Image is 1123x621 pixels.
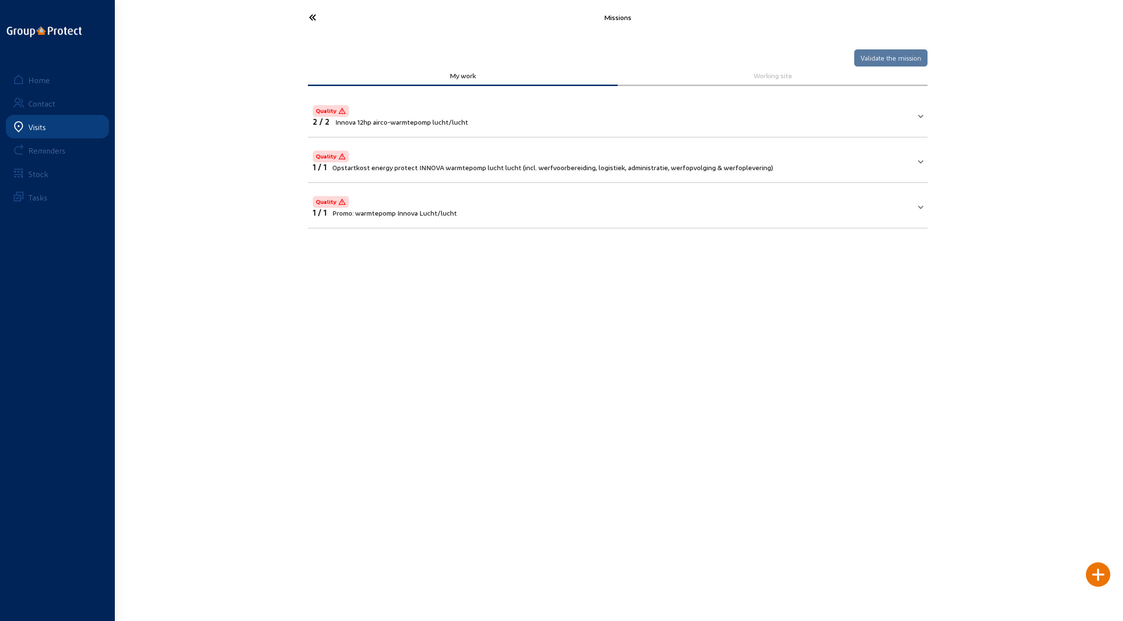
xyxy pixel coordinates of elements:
[313,208,326,217] span: 1 / 1
[313,162,326,172] span: 1 / 1
[316,153,336,160] span: Quality
[28,75,50,85] div: Home
[28,146,65,155] div: Reminders
[6,68,109,91] a: Home
[308,143,928,177] mat-expansion-panel-header: Quality1 / 1Opstartkost energy protect INNOVA warmtepomp lucht lucht (incl. werfvoorbereiding, lo...
[6,91,109,115] a: Contact
[403,13,833,22] div: Missions
[332,163,773,172] span: Opstartkost energy protect INNOVA warmtepomp lucht lucht (incl. werfvoorbereiding, logistiek, adm...
[28,169,48,178] div: Stock
[625,71,921,80] div: Working site
[332,209,457,217] span: Promo: warmtepomp Innova Lucht/lucht
[28,193,47,202] div: Tasks
[316,198,336,206] span: Quality
[28,99,55,108] div: Contact
[308,98,928,131] mat-expansion-panel-header: Quality2 / 2Innova 12hp airco-warmtepomp lucht/lucht
[308,189,928,222] mat-expansion-panel-header: Quality1 / 1Promo: warmtepomp Innova Lucht/lucht
[313,117,329,126] span: 2 / 2
[315,71,611,80] div: My work
[7,26,82,37] img: logo-oneline.png
[28,122,46,132] div: Visits
[6,162,109,185] a: Stock
[335,118,468,126] span: Innova 12hp airco-warmtepomp lucht/lucht
[6,138,109,162] a: Reminders
[6,185,109,209] a: Tasks
[316,107,336,115] span: Quality
[6,115,109,138] a: Visits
